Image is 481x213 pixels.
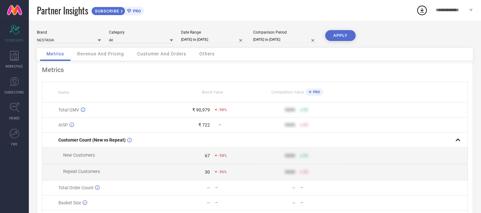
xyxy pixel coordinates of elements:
span: Total GMV [58,107,79,112]
div: Comparison Period [253,30,317,35]
span: Total Order Count [58,185,94,190]
div: — [292,200,295,205]
div: — [215,201,254,205]
div: 9999 [285,169,295,175]
span: Competitors Value [271,90,304,94]
input: Select date range [181,36,245,43]
div: 9999 [285,153,295,158]
span: TRENDS [9,116,20,120]
span: WORKSPACE [6,64,23,69]
span: Basket Size [58,200,81,205]
span: AISP [58,122,68,127]
div: ₹ 722 [198,122,210,127]
div: Metrics [42,66,468,74]
button: APPLY [325,30,356,41]
span: 50 [303,123,308,127]
span: New Customers [63,152,95,158]
span: Metrics [46,51,64,56]
span: SUGGESTIONS [5,90,24,94]
span: — [218,123,221,127]
span: 50 [303,153,308,158]
span: Repeat Customers [63,169,100,174]
span: SUBSCRIBE [92,9,121,13]
span: Name [58,90,69,95]
div: — [207,200,210,205]
div: 9999 [285,107,295,112]
span: FWD [12,142,18,146]
span: 50 [303,170,308,174]
div: — [215,185,254,190]
div: Date Range [181,30,245,35]
span: -98% [218,108,227,112]
span: Revenue And Pricing [77,51,124,56]
input: Select comparison period [253,36,317,43]
a: SUBSCRIBEPRO [91,5,144,15]
div: — [300,201,340,205]
span: Customer And Orders [137,51,186,56]
div: — [300,185,340,190]
div: 67 [205,153,210,158]
span: -96% [218,170,227,174]
div: Open download list [416,4,428,16]
span: PRO [131,9,141,13]
div: — [207,185,210,190]
span: Customer Count (New vs Repeat) [58,137,126,143]
span: -98% [218,153,227,158]
div: Category [109,30,173,35]
span: SCORECARDS [5,38,24,43]
div: 30 [205,169,210,175]
div: Brand [37,30,101,35]
span: 50 [303,108,308,112]
div: — [292,185,295,190]
div: 9999 [285,122,295,127]
span: PRO [311,90,320,94]
div: ₹ 90,979 [192,107,210,112]
span: Others [199,51,215,56]
span: Partner Insights [37,4,88,17]
span: Brand Value [202,90,223,94]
